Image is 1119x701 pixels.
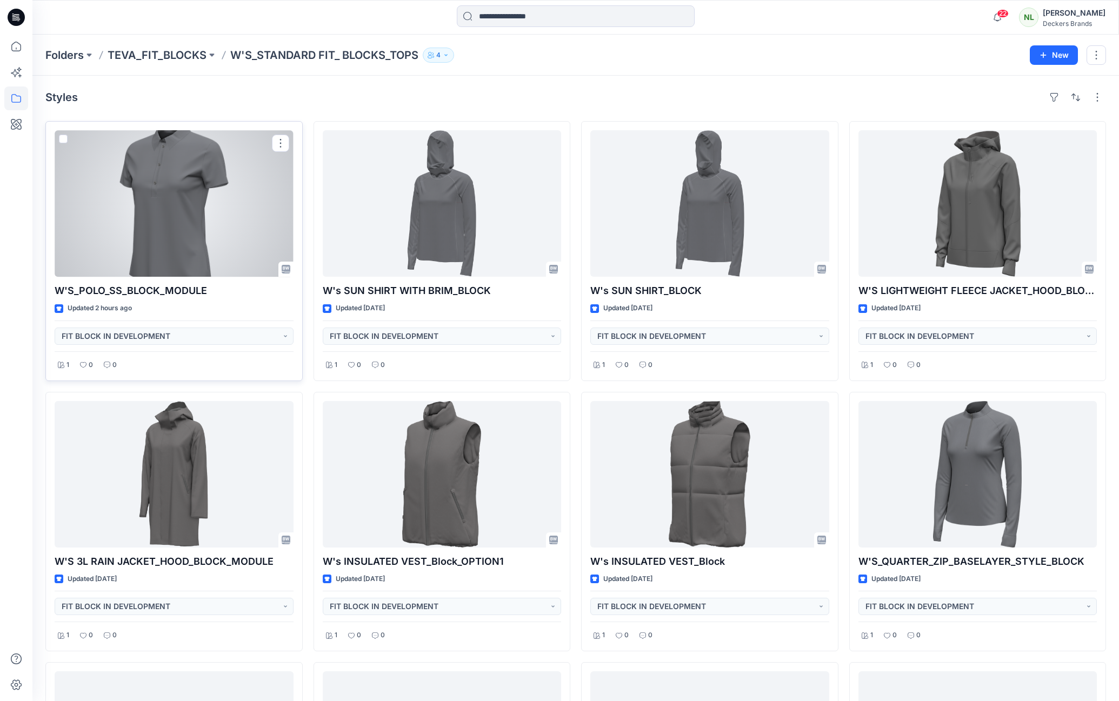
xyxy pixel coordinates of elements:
[55,283,294,298] p: W'S_POLO_SS_BLOCK_MODULE
[648,630,652,641] p: 0
[590,554,829,569] p: W's INSULATED VEST_Block
[603,573,652,585] p: Updated [DATE]
[357,630,361,641] p: 0
[1030,45,1078,65] button: New
[45,48,84,63] a: Folders
[1043,6,1105,19] div: [PERSON_NAME]
[436,49,441,61] p: 4
[1043,19,1105,28] div: Deckers Brands
[230,48,418,63] p: W'S_STANDARD FIT_ BLOCKS_TOPS
[323,283,562,298] p: W's SUN SHIRT WITH BRIM_BLOCK
[55,554,294,569] p: W'S 3L RAIN JACKET_HOOD_BLOCK_MODULE
[335,359,337,371] p: 1
[381,359,385,371] p: 0
[648,359,652,371] p: 0
[892,630,897,641] p: 0
[66,630,69,641] p: 1
[590,130,829,277] a: W's SUN SHIRT_BLOCK
[66,359,69,371] p: 1
[871,303,921,314] p: Updated [DATE]
[916,630,921,641] p: 0
[357,359,361,371] p: 0
[55,130,294,277] a: W'S_POLO_SS_BLOCK_MODULE
[624,630,629,641] p: 0
[624,359,629,371] p: 0
[858,554,1097,569] p: W'S_QUARTER_ZIP_BASELAYER_STYLE_BLOCK
[323,554,562,569] p: W's INSULATED VEST_Block_OPTION1
[602,630,605,641] p: 1
[1019,8,1038,27] div: NL
[858,401,1097,548] a: W'S_QUARTER_ZIP_BASELAYER_STYLE_BLOCK
[916,359,921,371] p: 0
[68,303,132,314] p: Updated 2 hours ago
[112,359,117,371] p: 0
[323,130,562,277] a: W's SUN SHIRT WITH BRIM_BLOCK
[45,91,78,104] h4: Styles
[336,303,385,314] p: Updated [DATE]
[603,303,652,314] p: Updated [DATE]
[323,401,562,548] a: W's INSULATED VEST_Block_OPTION1
[590,283,829,298] p: W's SUN SHIRT_BLOCK
[870,359,873,371] p: 1
[602,359,605,371] p: 1
[89,359,93,371] p: 0
[89,630,93,641] p: 0
[55,401,294,548] a: W'S 3L RAIN JACKET_HOOD_BLOCK_MODULE
[423,48,454,63] button: 4
[335,630,337,641] p: 1
[590,401,829,548] a: W's INSULATED VEST_Block
[336,573,385,585] p: Updated [DATE]
[871,573,921,585] p: Updated [DATE]
[381,630,385,641] p: 0
[858,130,1097,277] a: W'S LIGHTWEIGHT FLEECE JACKET_HOOD_BLOCK
[997,9,1009,18] span: 22
[892,359,897,371] p: 0
[108,48,207,63] a: TEVA_FIT_BLOCKS
[68,573,117,585] p: Updated [DATE]
[858,283,1097,298] p: W'S LIGHTWEIGHT FLEECE JACKET_HOOD_BLOCK
[112,630,117,641] p: 0
[870,630,873,641] p: 1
